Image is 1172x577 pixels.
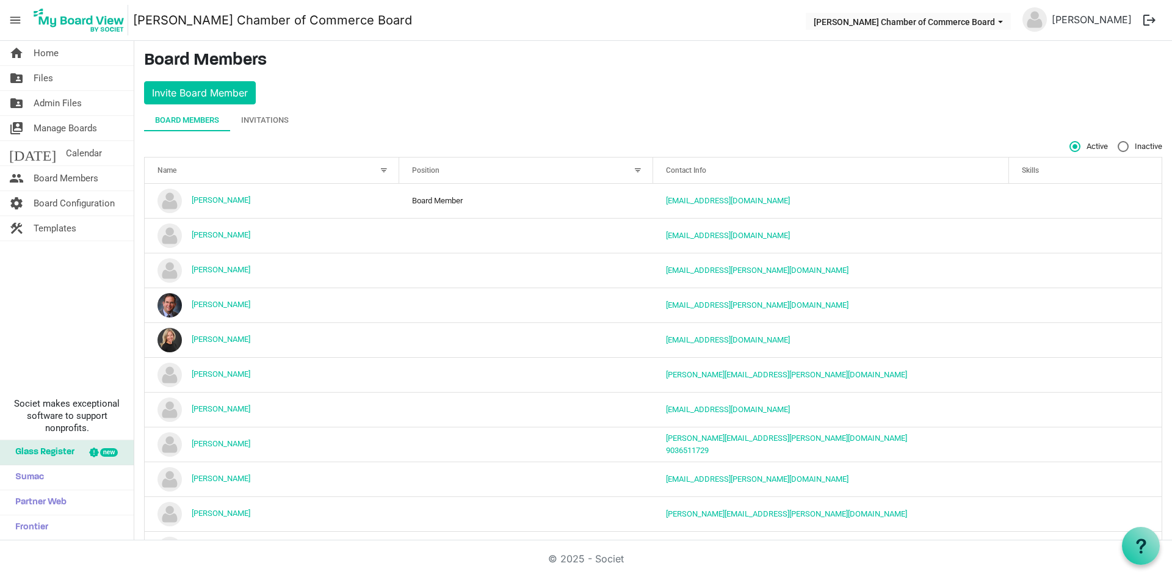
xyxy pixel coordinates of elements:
img: 6tbtXTonNYltdiI-KpokzqhL5uI_JJC3FJVrglmfPh9FVaS6DkDjU9DIkXiMsZme7NDExdfVbR54XHUi0Fyn6g_thumb.png [157,293,182,318]
td: column header Position [399,462,654,496]
td: Danielle Bernard is template cell column header Name [145,322,399,357]
a: 9036511729 [666,446,709,455]
img: My Board View Logo [30,5,128,35]
td: Emilie Nelsen is template cell column header Name [145,392,399,427]
img: no-profile-picture.svg [157,397,182,422]
span: Sumac [9,465,44,490]
a: [EMAIL_ADDRESS][DOMAIN_NAME] [666,196,790,205]
a: [PERSON_NAME] [192,404,250,413]
div: tab-header [144,109,1162,131]
td: is template cell column header Skills [1009,462,1162,496]
span: Active [1069,141,1108,152]
span: Templates [34,216,76,241]
td: Hope Baxter is template cell column header Name [145,462,399,496]
a: [PERSON_NAME] [192,265,250,274]
a: [EMAIL_ADDRESS][PERSON_NAME][DOMAIN_NAME] [666,266,848,275]
td: Asa Jessee is template cell column header Name [145,218,399,253]
a: [EMAIL_ADDRESS][DOMAIN_NAME] [666,231,790,240]
span: Calendar [66,141,102,165]
span: Frontier [9,515,48,540]
a: [PERSON_NAME] Chamber of Commerce Board [133,8,412,32]
span: Board Configuration [34,191,115,216]
span: Glass Register [9,440,74,465]
td: column header Position [399,322,654,357]
a: [PERSON_NAME] [192,335,250,344]
span: Skills [1022,166,1039,175]
a: [PERSON_NAME] [192,439,250,448]
h3: Board Members [144,51,1162,71]
a: [EMAIL_ADDRESS][PERSON_NAME][DOMAIN_NAME] [666,300,848,310]
td: is template cell column header Skills [1009,531,1162,566]
td: is template cell column header Skills [1009,322,1162,357]
a: [EMAIL_ADDRESS][DOMAIN_NAME] [666,405,790,414]
td: enelsen@shermanchamber.us is template cell column header Contact Info [653,392,1009,427]
span: folder_shared [9,91,24,115]
td: is template cell column header Skills [1009,392,1162,427]
img: no-profile-picture.svg [157,258,182,283]
span: construction [9,216,24,241]
td: is template cell column header Skills [1009,427,1162,462]
a: [PERSON_NAME] [192,474,250,483]
a: © 2025 - Societ [548,553,624,565]
span: Board Members [34,166,98,191]
span: Partner Web [9,490,67,515]
td: crivas@rivas.law is template cell column header Contact Info [653,253,1009,288]
td: clarke@grayson.edu is template cell column header Contact Info [653,357,1009,392]
span: settings [9,191,24,216]
td: Aaron Bucy is template cell column header Name [145,184,399,218]
span: Files [34,66,53,90]
td: column header Position [399,288,654,322]
td: is template cell column header Skills [1009,288,1162,322]
td: Gina Clayton is template cell column header Name [145,427,399,462]
button: Invite Board Member [144,81,256,104]
a: [PERSON_NAME][EMAIL_ADDRESS][PERSON_NAME][DOMAIN_NAME] [666,509,907,518]
td: is template cell column header Skills [1009,253,1162,288]
span: folder_shared [9,66,24,90]
a: [PERSON_NAME] [1047,7,1137,32]
a: [EMAIL_ADDRESS][PERSON_NAME][DOMAIN_NAME] [666,474,848,484]
td: aljessee255@gmail.com is template cell column header Contact Info [653,218,1009,253]
a: [PERSON_NAME][EMAIL_ADDRESS][PERSON_NAME][DOMAIN_NAME] [666,434,907,443]
img: no-profile-picture.svg [157,467,182,492]
img: no-profile-picture.svg [157,502,182,526]
span: Name [157,166,176,175]
img: no-profile-picture.svg [157,223,182,248]
td: is template cell column header Skills [1009,357,1162,392]
div: Board Members [155,114,219,126]
a: [PERSON_NAME] [192,300,250,309]
td: Board Member column header Position [399,184,654,218]
span: Manage Boards [34,116,97,140]
td: hope.baxter@sparklight.biz is template cell column header Contact Info [653,462,1009,496]
span: switch_account [9,116,24,140]
td: Clay Barnett is template cell column header Name [145,288,399,322]
td: column header Position [399,427,654,462]
td: column header Position [399,496,654,531]
a: My Board View Logo [30,5,133,35]
span: home [9,41,24,65]
img: no-profile-picture.svg [1022,7,1047,32]
span: Admin Files [34,91,82,115]
img: no-profile-picture.svg [157,189,182,213]
td: bucyaaron@gmail.com is template cell column header Contact Info [653,184,1009,218]
img: WfgB7xUU-pTpzysiyPuerDZWO0TSVYBtnLUbeh_pkJavvnlQxF0dDtG7PE52sL_hrjAiP074YdltlFNJKtt8bw_thumb.png [157,328,182,352]
td: column header Position [399,218,654,253]
td: Joey.Beason@wellsfargoadvisors.com is template cell column header Contact Info [653,496,1009,531]
span: menu [4,9,27,32]
td: is template cell column header Skills [1009,184,1162,218]
td: gina.clayton@cfm-tx.com9036511729 is template cell column header Contact Info [653,427,1009,462]
span: people [9,166,24,191]
a: [PERSON_NAME][EMAIL_ADDRESS][PERSON_NAME][DOMAIN_NAME] [666,370,907,379]
span: [DATE] [9,141,56,165]
div: new [100,448,118,457]
span: Home [34,41,59,65]
a: [PERSON_NAME] [192,230,250,239]
td: Joey Beason is template cell column header Name [145,496,399,531]
td: Edwin Clark is template cell column header Name [145,357,399,392]
td: dbernard@shermanchamber.us is template cell column header Contact Info [653,322,1009,357]
td: karla@knightfurniture.com is template cell column header Contact Info [653,531,1009,566]
td: is template cell column header Skills [1009,496,1162,531]
button: logout [1137,7,1162,33]
span: Contact Info [666,166,706,175]
td: column header Position [399,531,654,566]
td: cbarnett@huitt-zollars.com is template cell column header Contact Info [653,288,1009,322]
